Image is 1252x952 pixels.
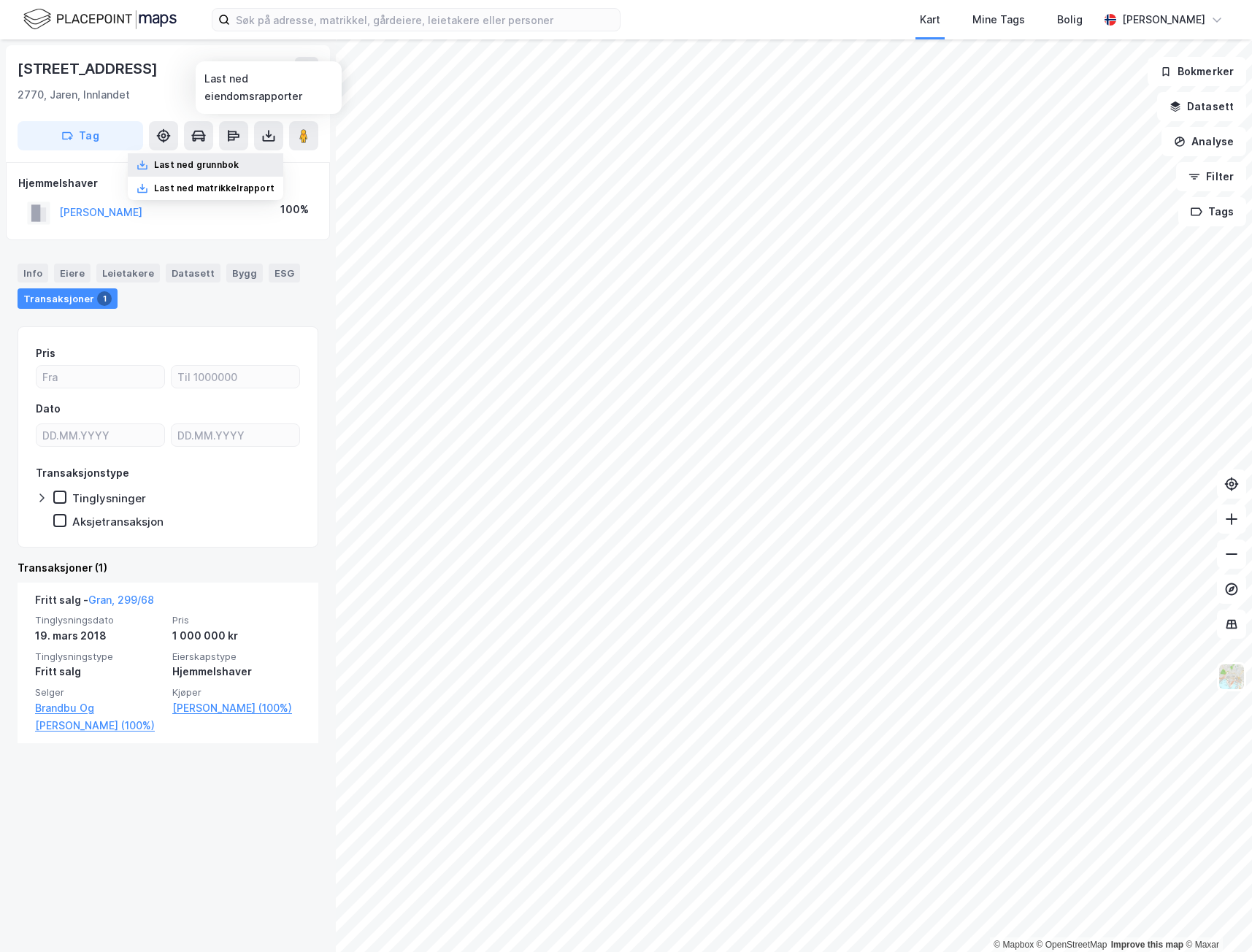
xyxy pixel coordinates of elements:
a: Gran, 299/68 [88,594,154,606]
div: Bygg [226,264,263,283]
input: Til 1000000 [172,366,299,388]
div: [STREET_ADDRESS] [18,57,161,80]
div: Hjemmelshaver [18,174,318,192]
div: Pris [36,345,55,362]
span: Tinglysningstype [35,650,164,663]
div: Eiere [54,264,91,283]
input: Fra [37,366,164,388]
span: Selger [35,686,164,699]
span: Eierskapstype [172,650,301,663]
div: Datasett [166,264,220,283]
a: Mapbox [994,940,1034,950]
input: DD.MM.YYYY [37,424,164,446]
a: Brandbu Og [PERSON_NAME] (100%) [35,699,164,734]
button: Datasett [1157,92,1246,121]
div: Hjemmelshaver [172,663,301,680]
div: Transaksjoner (1) [18,559,318,577]
div: Kontrollprogram for chat [1179,882,1252,952]
iframe: Chat Widget [1179,882,1252,952]
div: [PERSON_NAME] [1122,11,1205,28]
div: Fritt salg [35,663,164,680]
div: Dato [36,400,61,418]
div: Aksjetransaksjon [72,515,164,529]
div: 19. mars 2018 [35,627,164,645]
button: Tags [1178,197,1246,226]
div: Gran, 299/68 [248,86,318,104]
button: Bokmerker [1148,57,1246,86]
img: Z [1218,663,1245,691]
button: Analyse [1161,127,1246,156]
a: [PERSON_NAME] (100%) [172,699,301,717]
span: Pris [172,614,301,626]
button: Filter [1176,162,1246,191]
div: 2770, Jaren, Innlandet [18,86,130,104]
div: Fritt salg - [35,591,154,615]
span: Tinglysningsdato [35,614,164,626]
a: OpenStreetMap [1037,940,1107,950]
div: Last ned grunnbok [154,159,239,171]
button: Tag [18,121,143,150]
div: Mine Tags [972,11,1025,28]
span: Kjøper [172,686,301,699]
div: Leietakere [96,264,160,283]
div: 1 [97,291,112,306]
div: 100% [280,201,309,218]
a: Improve this map [1111,940,1183,950]
input: DD.MM.YYYY [172,424,299,446]
div: Bolig [1057,11,1083,28]
div: Transaksjonstype [36,464,129,482]
img: logo.f888ab2527a4732fd821a326f86c7f29.svg [23,7,177,32]
div: Last ned matrikkelrapport [154,183,274,194]
div: Tinglysninger [72,491,146,505]
div: Info [18,264,48,283]
div: Kart [920,11,940,28]
div: Transaksjoner [18,288,118,309]
div: ESG [269,264,300,283]
div: 1 000 000 kr [172,627,301,645]
input: Søk på adresse, matrikkel, gårdeiere, leietakere eller personer [230,9,620,31]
